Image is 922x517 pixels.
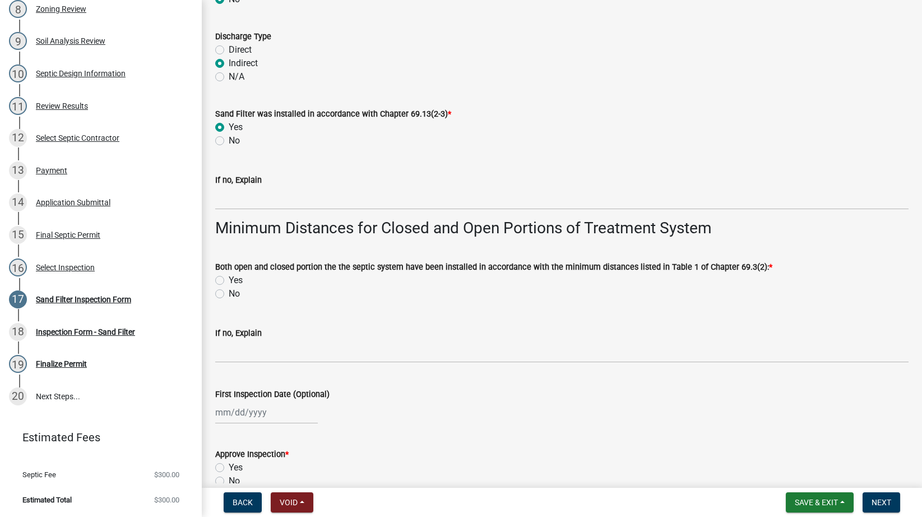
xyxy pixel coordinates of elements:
[215,110,451,118] label: Sand Filter was installed in accordance with Chapter 69.13(2-3)
[9,323,27,341] div: 18
[9,97,27,115] div: 11
[36,5,86,13] div: Zoning Review
[9,64,27,82] div: 10
[215,219,909,238] h3: Minimum Distances for Closed and Open Portions of Treatment System
[215,330,262,338] label: If no, Explain
[271,492,313,513] button: Void
[872,498,891,507] span: Next
[233,498,253,507] span: Back
[795,498,838,507] span: Save & Exit
[215,33,271,41] label: Discharge Type
[9,426,184,449] a: Estimated Fees
[9,161,27,179] div: 13
[36,231,100,239] div: Final Septic Permit
[36,102,88,110] div: Review Results
[224,492,262,513] button: Back
[9,226,27,244] div: 15
[36,328,135,336] div: Inspection Form - Sand Filter
[229,121,243,134] label: Yes
[215,391,330,399] label: First Inspection Date (Optional)
[229,474,240,488] label: No
[280,498,298,507] span: Void
[215,264,772,271] label: Both open and closed portion the the septic system have been installed in accordance with the min...
[229,57,258,70] label: Indirect
[215,401,318,424] input: mm/dd/yyyy
[36,199,110,206] div: Application Submittal
[22,471,56,478] span: Septic Fee
[154,496,179,504] span: $300.00
[36,37,105,45] div: Soil Analysis Review
[36,167,67,174] div: Payment
[36,296,131,303] div: Sand Filter Inspection Form
[9,290,27,308] div: 17
[36,264,95,271] div: Select Inspection
[229,287,240,301] label: No
[154,471,179,478] span: $300.00
[786,492,854,513] button: Save & Exit
[229,274,243,287] label: Yes
[9,355,27,373] div: 19
[229,461,243,474] label: Yes
[36,134,119,142] div: Select Septic Contractor
[9,258,27,276] div: 16
[22,496,72,504] span: Estimated Total
[863,492,900,513] button: Next
[229,70,244,84] label: N/A
[36,70,126,77] div: Septic Design Information
[229,43,252,57] label: Direct
[215,451,289,459] label: Approve Inspection
[9,129,27,147] div: 12
[9,193,27,211] div: 14
[229,134,240,147] label: No
[36,360,87,368] div: Finalize Permit
[9,32,27,50] div: 9
[215,177,262,184] label: If no, Explain
[9,387,27,405] div: 20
